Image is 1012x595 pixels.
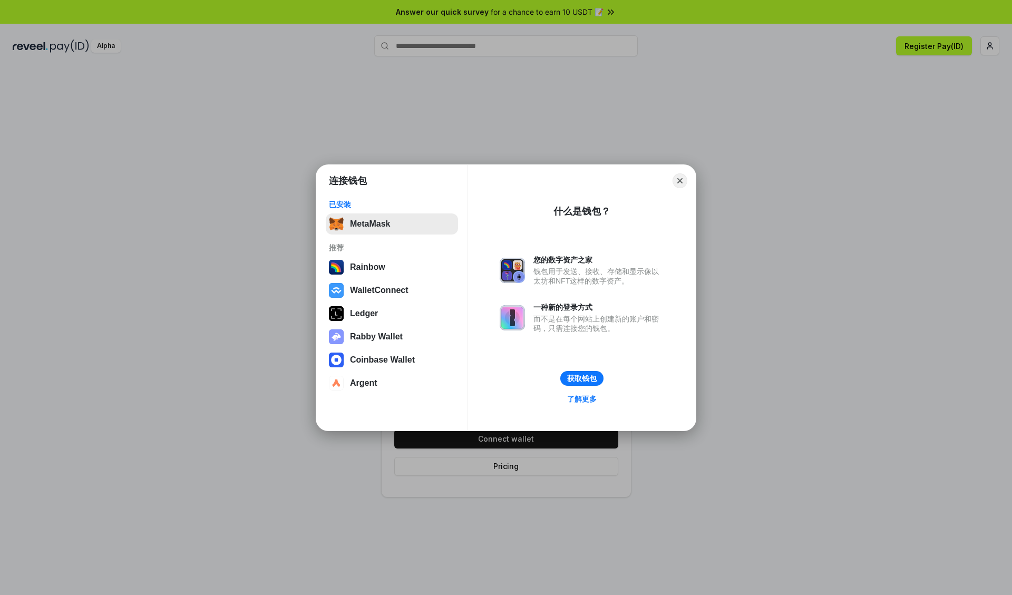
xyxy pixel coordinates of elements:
[500,305,525,330] img: svg+xml,%3Csvg%20xmlns%3D%22http%3A%2F%2Fwww.w3.org%2F2000%2Fsvg%22%20fill%3D%22none%22%20viewBox...
[329,306,344,321] img: svg+xml,%3Csvg%20xmlns%3D%22http%3A%2F%2Fwww.w3.org%2F2000%2Fsvg%22%20width%3D%2228%22%20height%3...
[553,205,610,218] div: 什么是钱包？
[326,373,458,394] button: Argent
[329,217,344,231] img: svg+xml,%3Csvg%20fill%3D%22none%22%20height%3D%2233%22%20viewBox%3D%220%200%2035%2033%22%20width%...
[329,174,367,187] h1: 连接钱包
[326,326,458,347] button: Rabby Wallet
[329,283,344,298] img: svg+xml,%3Csvg%20width%3D%2228%22%20height%3D%2228%22%20viewBox%3D%220%200%2028%2028%22%20fill%3D...
[326,349,458,370] button: Coinbase Wallet
[533,314,664,333] div: 而不是在每个网站上创建新的账户和密码，只需连接您的钱包。
[329,200,455,209] div: 已安装
[350,378,377,388] div: Argent
[329,353,344,367] img: svg+xml,%3Csvg%20width%3D%2228%22%20height%3D%2228%22%20viewBox%3D%220%200%2028%2028%22%20fill%3D...
[533,303,664,312] div: 一种新的登录方式
[500,258,525,283] img: svg+xml,%3Csvg%20xmlns%3D%22http%3A%2F%2Fwww.w3.org%2F2000%2Fsvg%22%20fill%3D%22none%22%20viewBox...
[350,355,415,365] div: Coinbase Wallet
[350,332,403,342] div: Rabby Wallet
[326,280,458,301] button: WalletConnect
[329,329,344,344] img: svg+xml,%3Csvg%20xmlns%3D%22http%3A%2F%2Fwww.w3.org%2F2000%2Fsvg%22%20fill%3D%22none%22%20viewBox...
[533,267,664,286] div: 钱包用于发送、接收、存储和显示像以太坊和NFT这样的数字资产。
[560,371,604,386] button: 获取钱包
[350,219,390,229] div: MetaMask
[673,173,687,188] button: Close
[561,392,603,406] a: 了解更多
[350,262,385,272] div: Rainbow
[533,255,664,265] div: 您的数字资产之家
[567,394,597,404] div: 了解更多
[326,257,458,278] button: Rainbow
[567,374,597,383] div: 获取钱包
[329,260,344,275] img: svg+xml,%3Csvg%20width%3D%22120%22%20height%3D%22120%22%20viewBox%3D%220%200%20120%20120%22%20fil...
[329,376,344,391] img: svg+xml,%3Csvg%20width%3D%2228%22%20height%3D%2228%22%20viewBox%3D%220%200%2028%2028%22%20fill%3D...
[350,309,378,318] div: Ledger
[329,243,455,252] div: 推荐
[350,286,408,295] div: WalletConnect
[326,213,458,235] button: MetaMask
[326,303,458,324] button: Ledger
